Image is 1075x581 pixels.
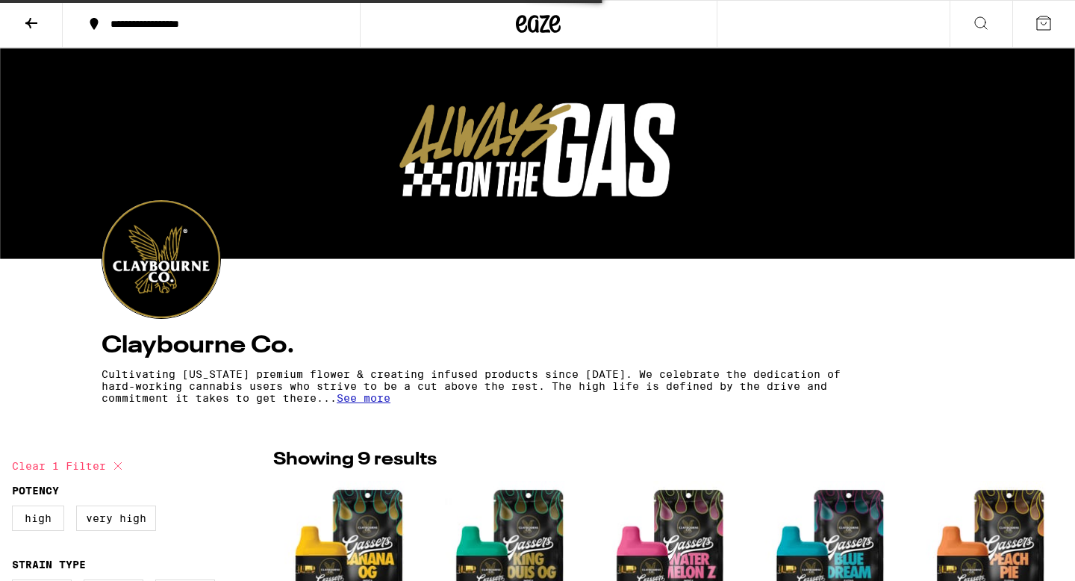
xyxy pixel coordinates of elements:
legend: Potency [12,485,59,497]
p: Showing 9 results [273,447,437,473]
label: High [12,506,64,531]
label: Very High [76,506,156,531]
img: Claybourne Co. logo [102,200,220,318]
span: Hi. Need any help? [9,10,107,22]
button: Clear 1 filter [12,447,127,485]
legend: Strain Type [12,559,86,571]
h4: Claybourne Co. [102,334,973,358]
p: Cultivating [US_STATE] premium flower & creating infused products since [DATE]. We celebrate the ... [102,368,842,404]
span: See more [337,392,390,404]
